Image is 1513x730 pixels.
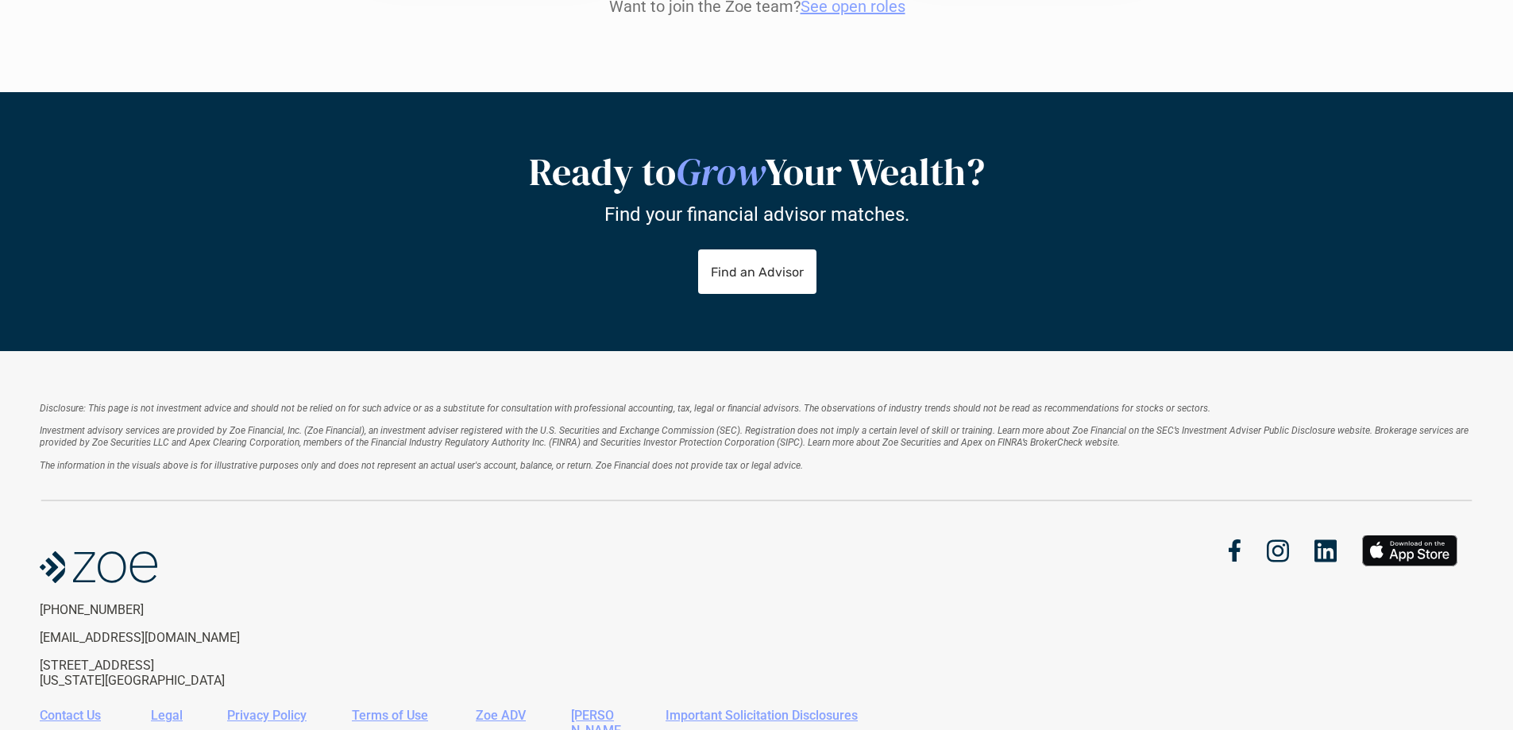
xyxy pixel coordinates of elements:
[40,402,1210,413] em: Disclosure: This page is not investment advice and should not be relied on for such advice or as ...
[40,630,300,645] p: [EMAIL_ADDRESS][DOMAIN_NAME]
[676,145,765,198] em: Grow
[697,249,816,294] a: Find an Advisor
[352,708,428,723] a: Terms of Use
[360,149,1154,195] h2: Ready to Your Wealth?
[40,708,101,723] a: Contact Us
[227,708,307,723] a: Privacy Policy
[666,708,858,723] a: Important Solicitation Disclosures
[40,459,803,470] em: The information in the visuals above is for illustrative purposes only and does not represent an ...
[710,264,803,279] p: Find an Advisor
[40,425,1471,447] em: Investment advisory services are provided by Zoe Financial, Inc. (Zoe Financial), an investment a...
[40,658,300,688] p: [STREET_ADDRESS] [US_STATE][GEOGRAPHIC_DATA]
[476,708,526,723] a: Zoe ADV
[604,203,909,226] p: Find your financial advisor matches.
[40,602,300,617] p: [PHONE_NUMBER]
[151,708,183,723] a: Legal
